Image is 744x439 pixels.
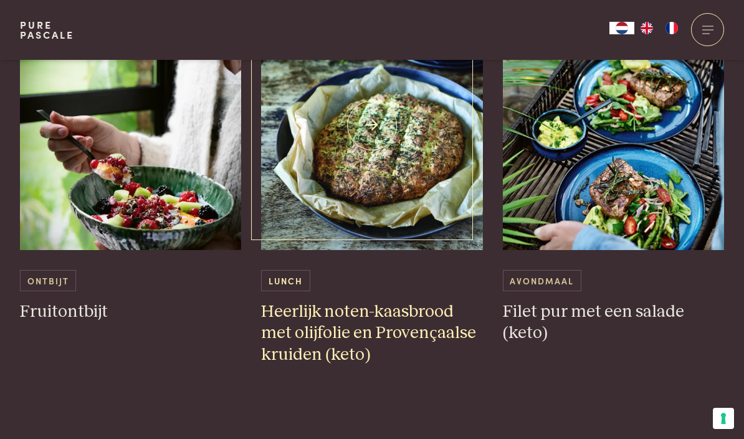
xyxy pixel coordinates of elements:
span: Avondmaal [503,270,581,291]
img: Filet pur met een salade (keto) [503,1,725,250]
aside: Language selected: Nederlands [609,22,684,34]
h3: Fruitontbijt [20,301,242,323]
a: PurePascale [20,20,74,40]
h3: Filet pur met een salade (keto) [503,301,725,344]
img: Heerlijk noten-kaasbrood met olijfolie en Provençaalse kruiden (keto) [261,1,483,250]
img: Fruitontbijt [20,1,242,250]
ul: Language list [634,22,684,34]
a: EN [634,22,659,34]
h3: Heerlijk noten-kaasbrood met olijfolie en Provençaalse kruiden (keto) [261,301,483,366]
span: Ontbijt [20,270,76,291]
span: Lunch [261,270,310,291]
a: FR [659,22,684,34]
a: Fruitontbijt Ontbijt Fruitontbijt [20,1,242,322]
button: Uw voorkeuren voor toestemming voor trackingtechnologieën [713,408,734,429]
a: Filet pur met een salade (keto) Avondmaal Filet pur met een salade (keto) [503,1,725,344]
a: NL [609,22,634,34]
div: Language [609,22,634,34]
a: Heerlijk noten-kaasbrood met olijfolie en Provençaalse kruiden (keto) Lunch Heerlijk noten-kaasbr... [261,1,483,365]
